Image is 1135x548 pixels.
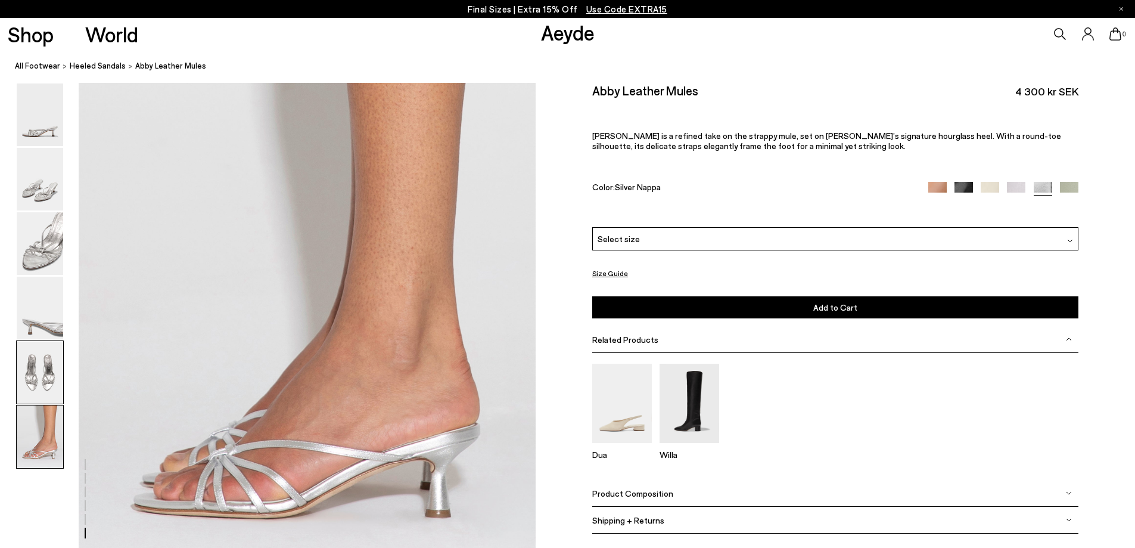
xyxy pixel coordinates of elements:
[1015,84,1078,99] span: 4 300 kr SEK
[592,335,658,345] span: Related Products
[592,131,1078,151] p: [PERSON_NAME] is a refined take on the strappy mule, set on [PERSON_NAME]’s signature hourglass h...
[615,182,661,192] span: Silver Nappa
[592,182,913,196] div: Color:
[85,24,138,45] a: World
[592,266,628,281] button: Size Guide
[17,405,63,468] img: Abby Leather Mules - Image 6
[70,61,126,70] span: Heeled Sandals
[660,364,719,443] img: Willa Leather Over-Knee Boots
[1067,238,1073,244] img: svg%3E
[598,233,640,245] span: Select size
[1121,31,1127,38] span: 0
[541,20,595,45] a: Aeyde
[813,302,857,312] span: Add to Cart
[1066,490,1072,496] img: svg%3E
[592,83,698,98] h2: Abby Leather Mules
[592,364,652,443] img: Dua Slingback Flats
[592,296,1078,318] button: Add to Cart
[592,450,652,460] p: Dua
[660,450,719,460] p: Willa
[17,277,63,339] img: Abby Leather Mules - Image 4
[586,4,667,14] span: Navigate to /collections/ss25-final-sizes
[135,60,206,72] span: Abby Leather Mules
[592,488,673,499] span: Product Composition
[70,60,126,72] a: Heeled Sandals
[1109,27,1121,41] a: 0
[468,2,667,17] p: Final Sizes | Extra 15% Off
[592,515,664,525] span: Shipping + Returns
[17,83,63,146] img: Abby Leather Mules - Image 1
[1066,517,1072,523] img: svg%3E
[1066,336,1072,342] img: svg%3E
[660,435,719,460] a: Willa Leather Over-Knee Boots Willa
[17,341,63,404] img: Abby Leather Mules - Image 5
[17,212,63,275] img: Abby Leather Mules - Image 3
[8,24,54,45] a: Shop
[15,60,60,72] a: All Footwear
[15,50,1135,83] nav: breadcrumb
[17,148,63,210] img: Abby Leather Mules - Image 2
[592,435,652,460] a: Dua Slingback Flats Dua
